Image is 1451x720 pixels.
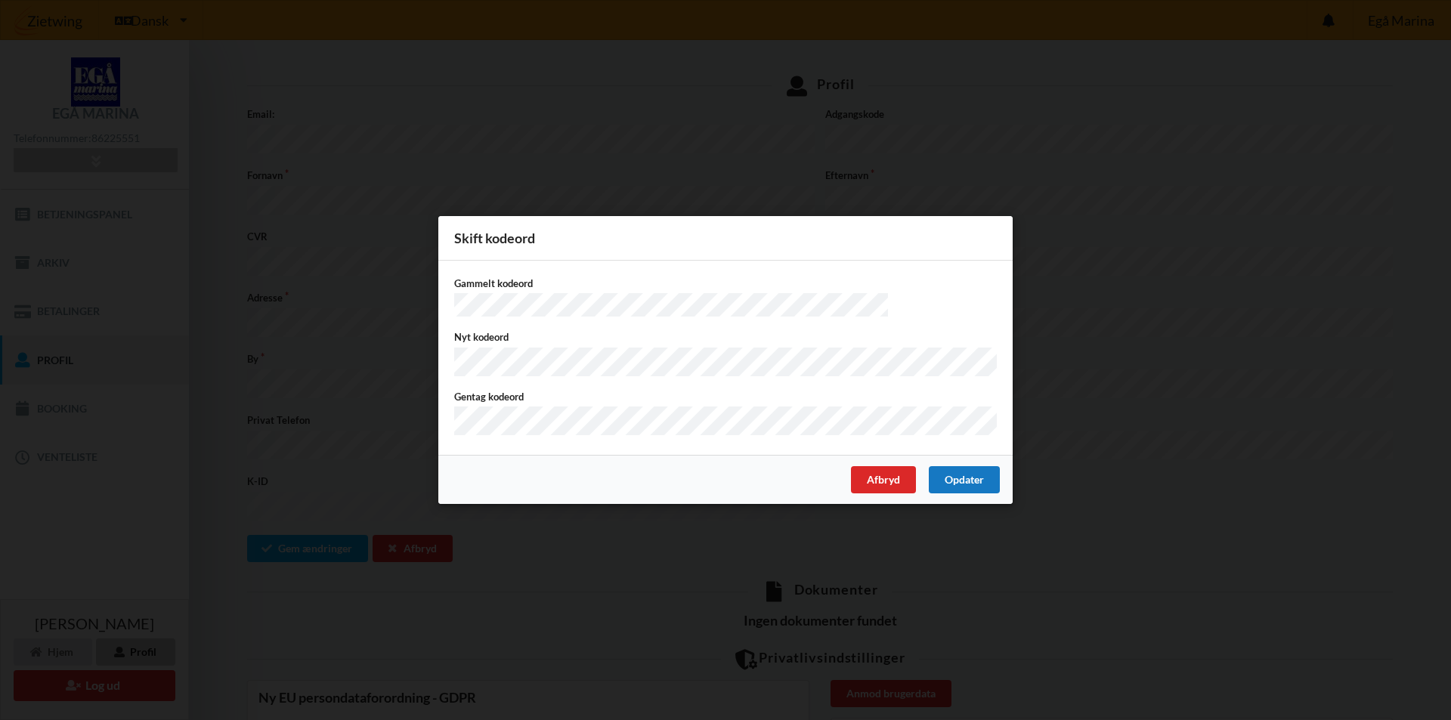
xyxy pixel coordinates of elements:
[851,466,916,493] div: Afbryd
[454,330,997,344] label: Nyt kodeord
[438,216,1013,261] div: Skift kodeord
[454,390,997,403] label: Gentag kodeord
[454,277,997,290] label: Gammelt kodeord
[929,466,1000,493] div: Opdater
